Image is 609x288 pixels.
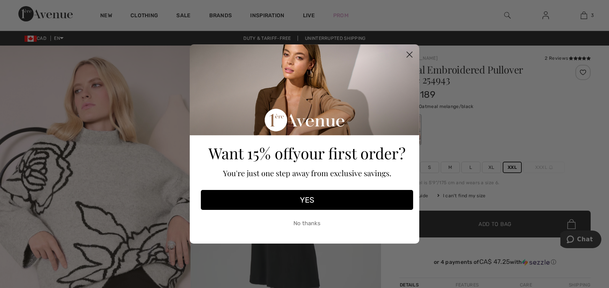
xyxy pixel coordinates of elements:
[293,143,405,163] span: your first order?
[223,168,391,178] span: You're just one step away from exclusive savings.
[208,143,293,163] span: Want 15% off
[201,214,413,233] button: No thanks
[17,5,33,12] span: Chat
[201,190,413,210] button: YES
[403,48,416,61] button: Close dialog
